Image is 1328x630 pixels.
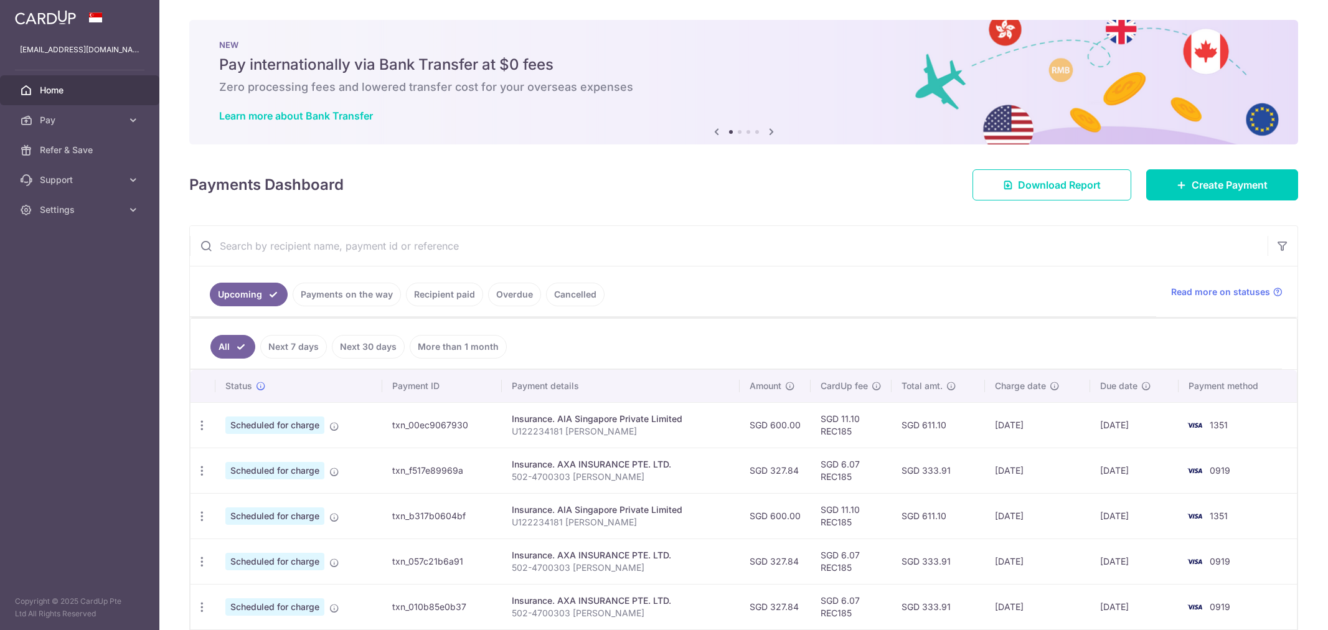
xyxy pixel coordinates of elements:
[1090,448,1179,493] td: [DATE]
[1090,493,1179,538] td: [DATE]
[512,549,730,562] div: Insurance. AXA INSURANCE PTE. LTD.
[1100,380,1137,392] span: Due date
[985,402,1091,448] td: [DATE]
[1182,509,1207,524] img: Bank Card
[40,174,122,186] span: Support
[382,370,502,402] th: Payment ID
[821,380,868,392] span: CardUp fee
[995,380,1046,392] span: Charge date
[189,20,1298,144] img: Bank transfer banner
[1210,556,1230,567] span: 0919
[40,144,122,156] span: Refer & Save
[219,80,1268,95] h6: Zero processing fees and lowered transfer cost for your overseas expenses
[40,114,122,126] span: Pay
[225,462,324,479] span: Scheduled for charge
[332,335,405,359] a: Next 30 days
[382,584,502,629] td: txn_010b85e0b37
[382,402,502,448] td: txn_00ec9067930
[1090,584,1179,629] td: [DATE]
[811,493,892,538] td: SGD 11.10 REC185
[190,226,1268,266] input: Search by recipient name, payment id or reference
[512,562,730,574] p: 502-4700303 [PERSON_NAME]
[546,283,605,306] a: Cancelled
[750,380,781,392] span: Amount
[1171,286,1283,298] a: Read more on statuses
[740,538,811,584] td: SGD 327.84
[410,335,507,359] a: More than 1 month
[1192,177,1268,192] span: Create Payment
[1171,286,1270,298] span: Read more on statuses
[1090,538,1179,584] td: [DATE]
[40,204,122,216] span: Settings
[1182,599,1207,614] img: Bank Card
[1210,465,1230,476] span: 0919
[902,380,943,392] span: Total amt.
[811,538,892,584] td: SGD 6.07 REC185
[502,370,740,402] th: Payment details
[225,416,324,434] span: Scheduled for charge
[1210,420,1228,430] span: 1351
[512,471,730,483] p: 502-4700303 [PERSON_NAME]
[406,283,483,306] a: Recipient paid
[1248,593,1316,624] iframe: Opens a widget where you can find more information
[382,493,502,538] td: txn_b317b0604bf
[512,595,730,607] div: Insurance. AXA INSURANCE PTE. LTD.
[1210,601,1230,612] span: 0919
[1182,463,1207,478] img: Bank Card
[382,538,502,584] td: txn_057c21b6a91
[1090,402,1179,448] td: [DATE]
[740,448,811,493] td: SGD 327.84
[40,84,122,96] span: Home
[512,607,730,619] p: 502-4700303 [PERSON_NAME]
[225,553,324,570] span: Scheduled for charge
[1182,418,1207,433] img: Bank Card
[740,402,811,448] td: SGD 600.00
[1146,169,1298,200] a: Create Payment
[260,335,327,359] a: Next 7 days
[892,448,985,493] td: SGD 333.91
[225,380,252,392] span: Status
[972,169,1131,200] a: Download Report
[488,283,541,306] a: Overdue
[225,507,324,525] span: Scheduled for charge
[740,584,811,629] td: SGD 327.84
[811,584,892,629] td: SGD 6.07 REC185
[985,493,1091,538] td: [DATE]
[512,516,730,529] p: U122234181 [PERSON_NAME]
[512,504,730,516] div: Insurance. AIA Singapore Private Limited
[219,40,1268,50] p: NEW
[1210,510,1228,521] span: 1351
[219,110,373,122] a: Learn more about Bank Transfer
[189,174,344,196] h4: Payments Dashboard
[512,425,730,438] p: U122234181 [PERSON_NAME]
[985,538,1091,584] td: [DATE]
[985,584,1091,629] td: [DATE]
[892,538,985,584] td: SGD 333.91
[382,448,502,493] td: txn_f517e89969a
[512,458,730,471] div: Insurance. AXA INSURANCE PTE. LTD.
[1018,177,1101,192] span: Download Report
[225,598,324,616] span: Scheduled for charge
[15,10,76,25] img: CardUp
[740,493,811,538] td: SGD 600.00
[1182,554,1207,569] img: Bank Card
[985,448,1091,493] td: [DATE]
[892,493,985,538] td: SGD 611.10
[210,283,288,306] a: Upcoming
[1179,370,1297,402] th: Payment method
[811,448,892,493] td: SGD 6.07 REC185
[210,335,255,359] a: All
[811,402,892,448] td: SGD 11.10 REC185
[293,283,401,306] a: Payments on the way
[512,413,730,425] div: Insurance. AIA Singapore Private Limited
[892,584,985,629] td: SGD 333.91
[20,44,139,56] p: [EMAIL_ADDRESS][DOMAIN_NAME]
[219,55,1268,75] h5: Pay internationally via Bank Transfer at $0 fees
[892,402,985,448] td: SGD 611.10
